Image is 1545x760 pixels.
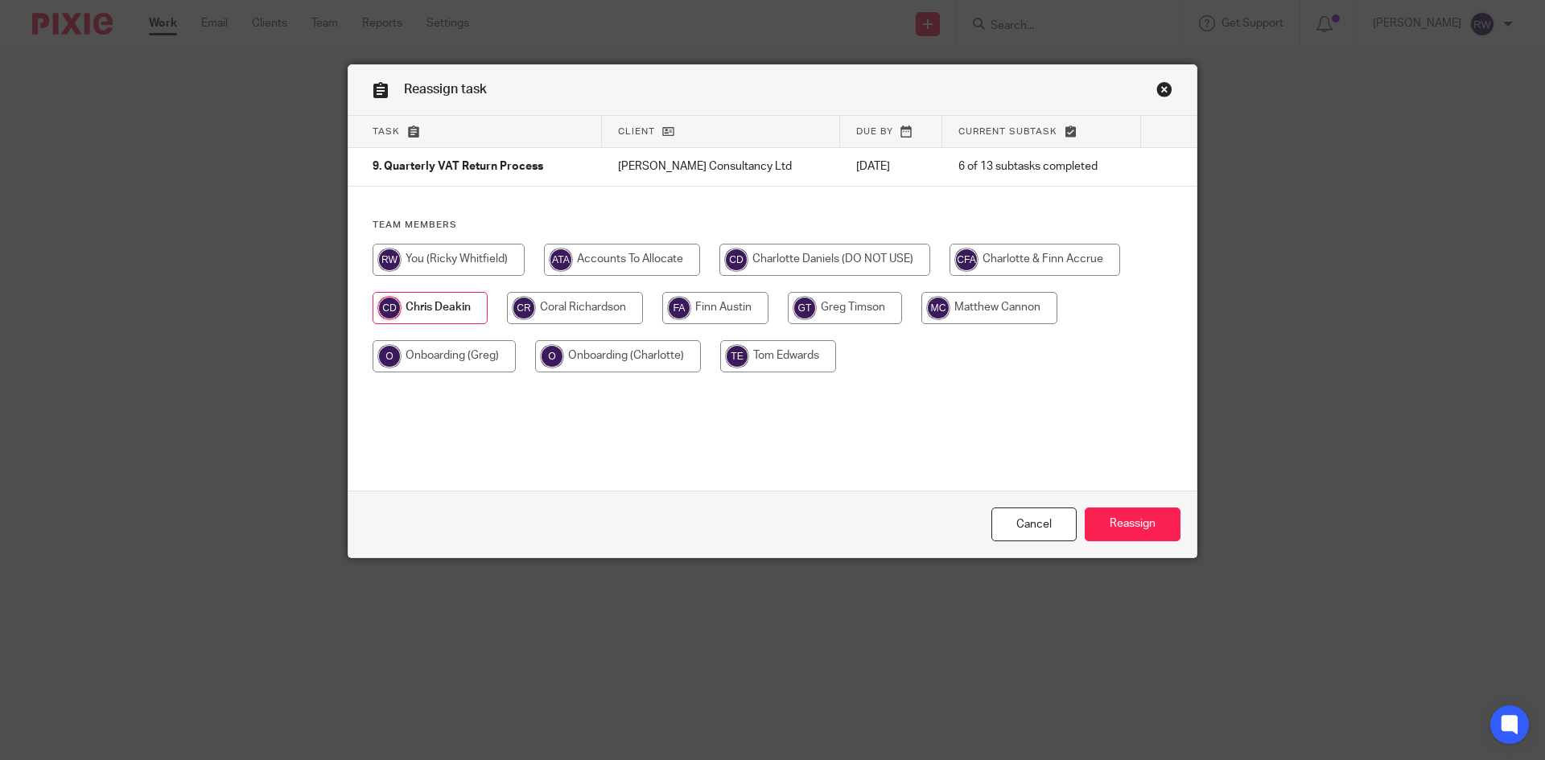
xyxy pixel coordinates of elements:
span: Task [373,127,400,136]
p: [PERSON_NAME] Consultancy Ltd [618,158,824,175]
span: Due by [856,127,893,136]
td: 6 of 13 subtasks completed [942,148,1140,187]
a: Close this dialog window [1156,81,1172,103]
span: Reassign task [404,83,487,96]
span: 9. Quarterly VAT Return Process [373,162,543,173]
input: Reassign [1085,507,1180,542]
a: Close this dialog window [991,507,1077,542]
p: [DATE] [856,158,926,175]
span: Current subtask [958,127,1057,136]
span: Client [618,127,655,136]
h4: Team members [373,219,1172,232]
